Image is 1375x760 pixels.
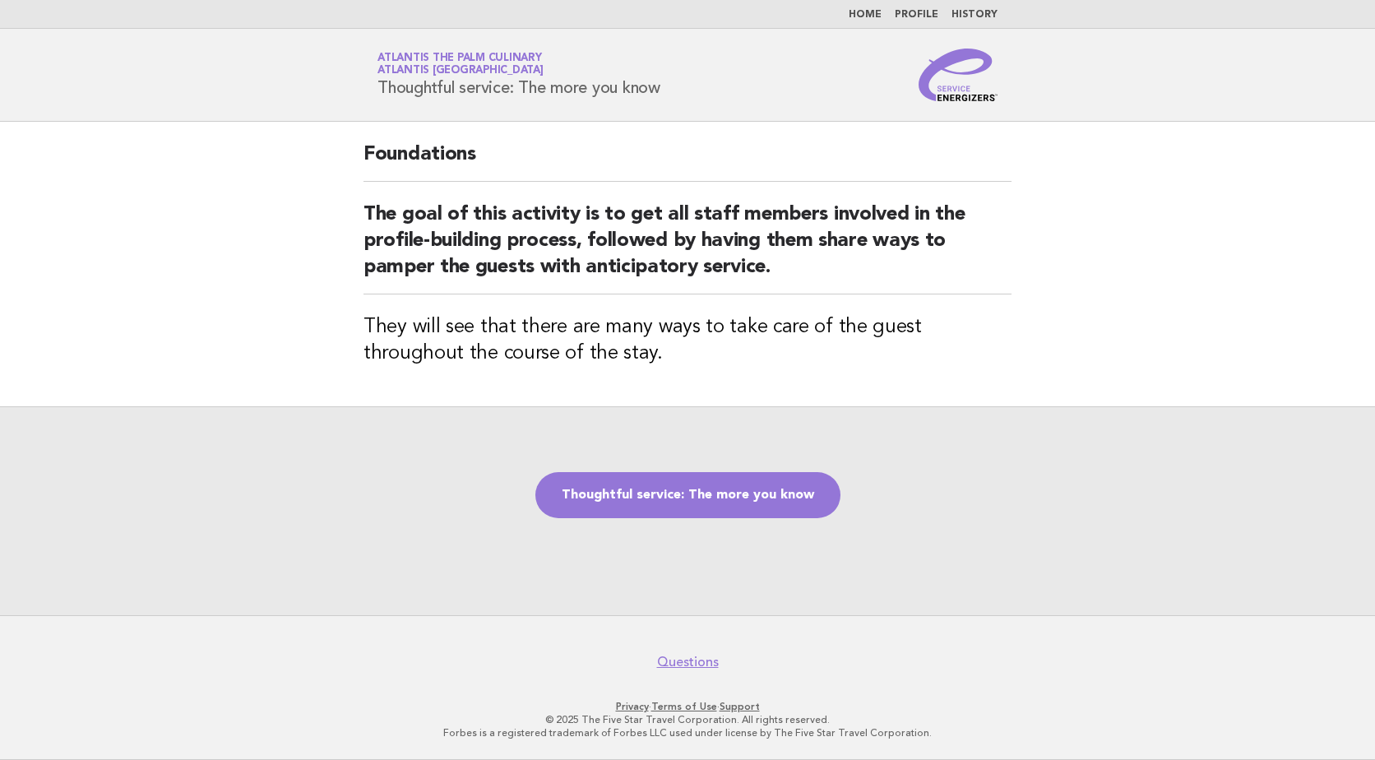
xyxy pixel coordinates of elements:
a: Thoughtful service: The more you know [535,472,840,518]
img: Service Energizers [919,49,998,101]
h2: The goal of this activity is to get all staff members involved in the profile-building process, f... [363,202,1012,294]
a: Privacy [616,701,649,712]
a: Home [849,10,882,20]
a: Profile [895,10,938,20]
a: Atlantis The Palm CulinaryAtlantis [GEOGRAPHIC_DATA] [377,53,544,76]
span: Atlantis [GEOGRAPHIC_DATA] [377,66,544,76]
h1: Thoughtful service: The more you know [377,53,660,96]
p: · · [184,700,1191,713]
h3: They will see that there are many ways to take care of the guest throughout the course of the stay. [363,314,1012,367]
a: Terms of Use [651,701,717,712]
a: Questions [657,654,719,670]
p: Forbes is a registered trademark of Forbes LLC used under license by The Five Star Travel Corpora... [184,726,1191,739]
a: History [951,10,998,20]
h2: Foundations [363,141,1012,182]
a: Support [720,701,760,712]
p: © 2025 The Five Star Travel Corporation. All rights reserved. [184,713,1191,726]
